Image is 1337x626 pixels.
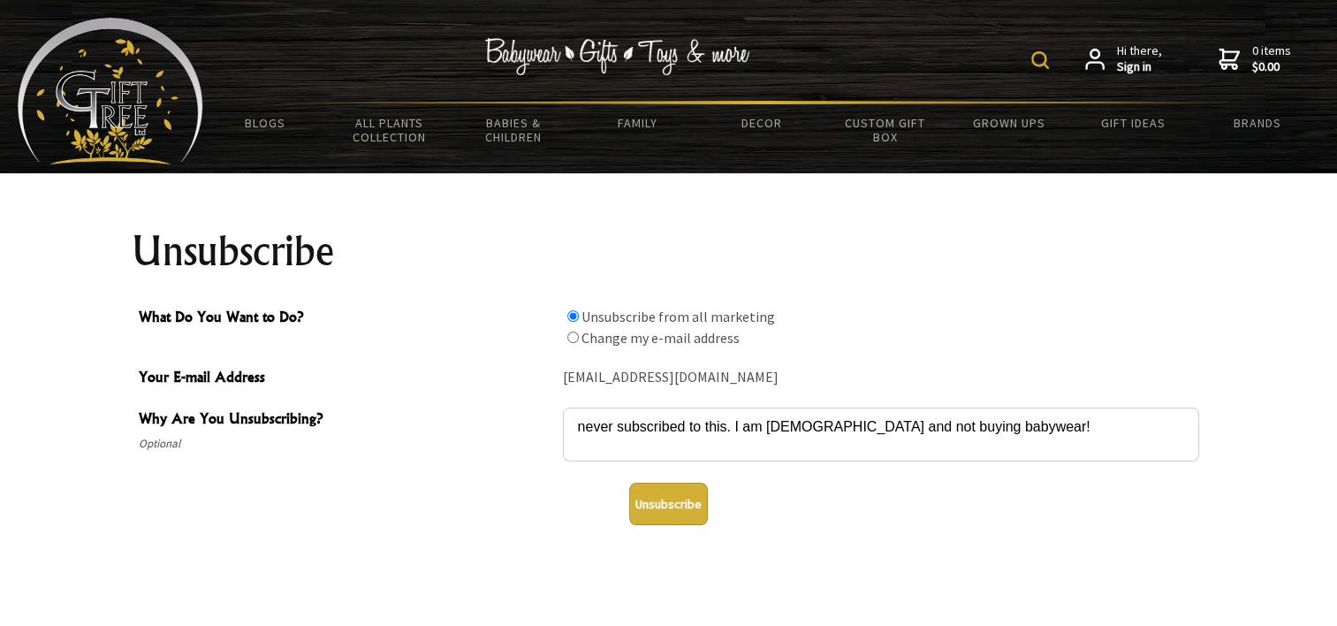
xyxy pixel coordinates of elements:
a: Grown Ups [947,104,1071,141]
a: Babies & Children [452,104,575,156]
img: Babywear - Gifts - Toys & more [485,38,750,75]
strong: Sign in [1117,59,1162,75]
span: Hi there, [1117,43,1162,74]
span: Your E-mail Address [139,366,554,392]
img: product search [1031,51,1049,69]
label: Change my e-mail address [581,329,740,347]
a: BLOGS [203,104,327,141]
button: Unsubscribe [629,483,708,525]
strong: $0.00 [1252,59,1291,75]
span: Why Are You Unsubscribing? [139,408,554,433]
a: Brands [1196,104,1319,141]
a: All Plants Collection [327,104,451,156]
textarea: Why Are You Unsubscribing? [563,408,1199,462]
a: Family [575,104,699,141]
a: Decor [699,104,823,141]
label: Unsubscribe from all marketing [581,308,775,325]
input: What Do You Want to Do? [567,332,579,343]
a: Custom Gift Box [824,104,947,156]
input: What Do You Want to Do? [567,310,579,322]
span: 0 items [1252,42,1291,74]
a: Gift Ideas [1071,104,1195,141]
span: What Do You Want to Do? [139,306,554,332]
div: [EMAIL_ADDRESS][DOMAIN_NAME] [563,364,1199,392]
img: Babyware - Gifts - Toys and more... [18,18,203,164]
a: 0 items$0.00 [1219,43,1291,74]
a: Hi there,Sign in [1085,43,1162,74]
span: Optional [139,433,554,454]
h1: Unsubscribe [132,230,1206,272]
